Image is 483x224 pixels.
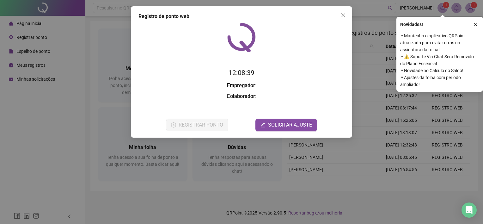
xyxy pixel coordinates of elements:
span: Novidades ! [400,21,423,28]
button: REGISTRAR PONTO [166,119,228,131]
strong: Empregador [227,83,255,89]
img: QRPoint [227,23,256,52]
span: edit [260,122,266,128]
span: ⚬ Novidade no Cálculo do Saldo! [400,67,479,74]
span: close [473,22,478,27]
h3: : [138,92,345,101]
span: close [341,13,346,18]
strong: Colaborador [227,93,255,99]
span: SOLICITAR AJUSTE [268,121,312,129]
time: 12:08:39 [229,69,254,77]
span: ⚬ ⚠️ Suporte Via Chat Será Removido do Plano Essencial [400,53,479,67]
button: Close [338,10,348,20]
div: Open Intercom Messenger [462,202,477,218]
span: ⚬ Mantenha o aplicativo QRPoint atualizado para evitar erros na assinatura da folha! [400,32,479,53]
h3: : [138,82,345,90]
div: Registro de ponto web [138,13,345,20]
span: ⚬ Ajustes da folha com período ampliado! [400,74,479,88]
button: editSOLICITAR AJUSTE [255,119,317,131]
